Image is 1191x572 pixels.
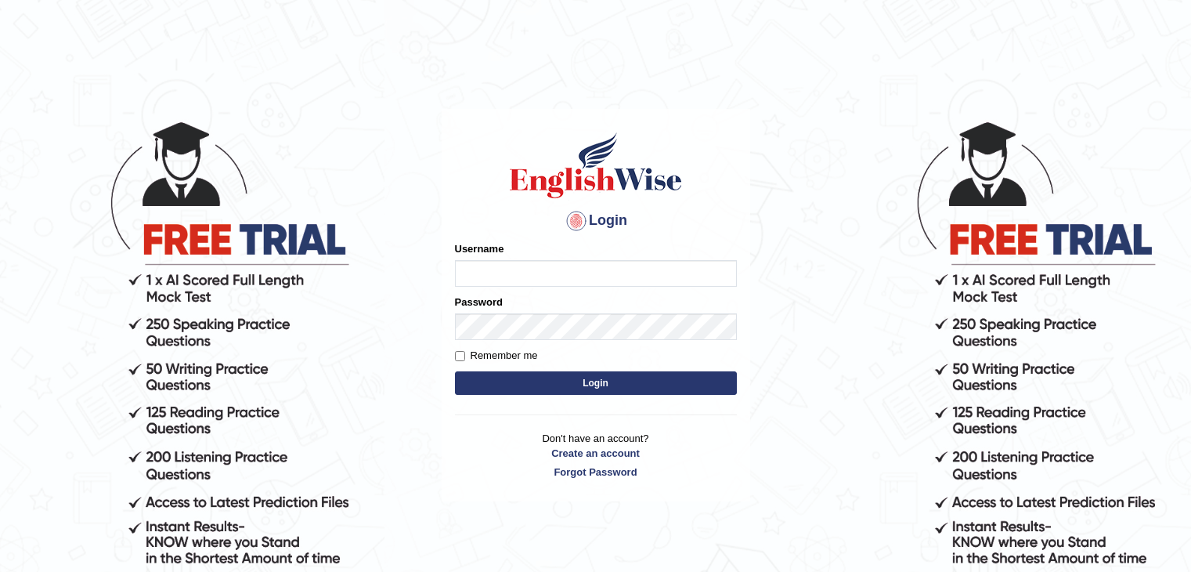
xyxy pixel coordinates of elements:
label: Password [455,295,503,310]
label: Username [455,241,504,256]
h4: Login [455,208,737,234]
a: Forgot Password [455,465,737,480]
input: Remember me [455,351,465,361]
a: Create an account [455,446,737,461]
img: Logo of English Wise sign in for intelligent practice with AI [507,130,685,201]
button: Login [455,371,737,395]
p: Don't have an account? [455,431,737,480]
label: Remember me [455,348,538,364]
